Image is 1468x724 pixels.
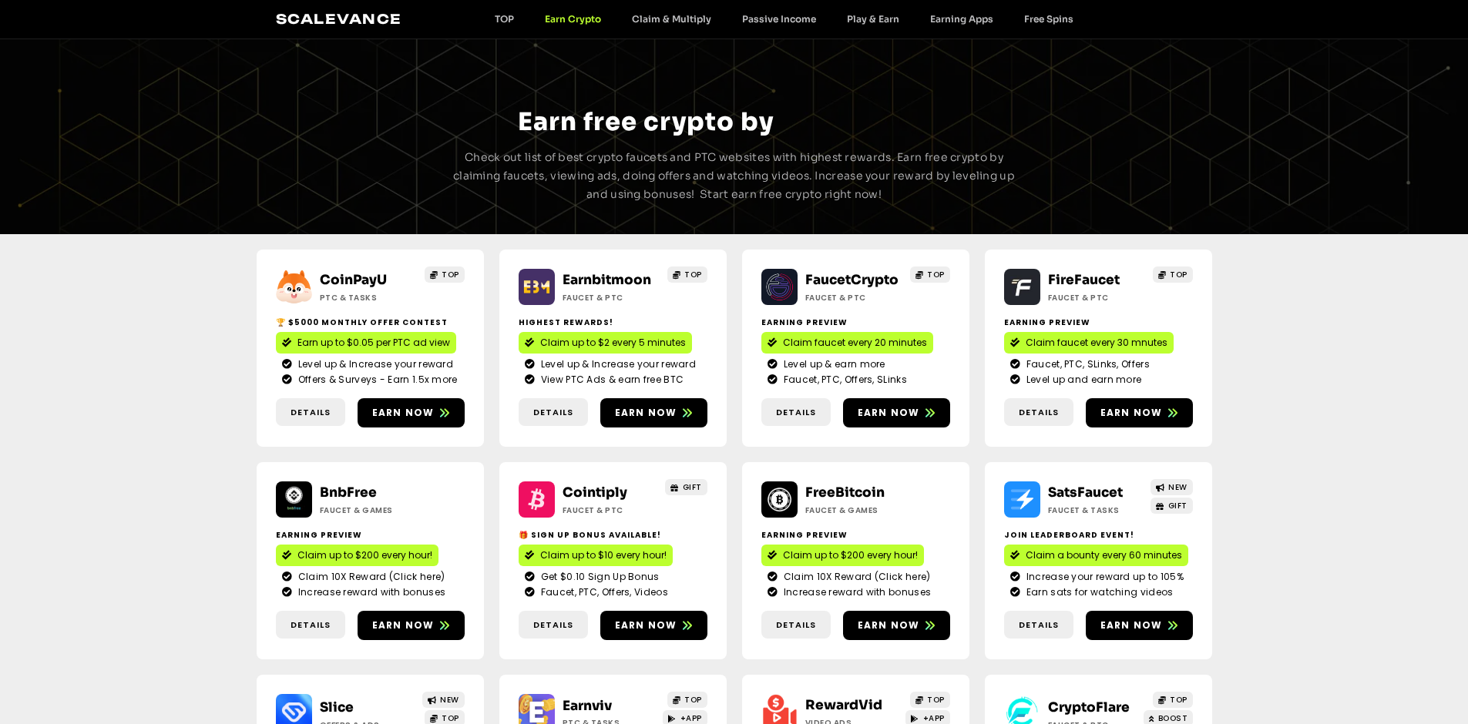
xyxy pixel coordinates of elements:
h2: Faucet & PTC [805,292,902,303]
span: Level up & Increase your reward [537,357,696,371]
a: Earn now [358,611,465,640]
a: Claim up to $200 every hour! [276,545,438,566]
a: CoinPayU [320,272,387,288]
span: Details [776,618,816,632]
a: TOP [425,266,465,283]
h2: 🎁 Sign up bonus available! [519,529,707,541]
a: Claim a bounty every 60 minutes [1004,545,1188,566]
span: Earn free crypto by [518,106,774,137]
span: Level up & Increase your reward [294,357,453,371]
h2: Faucet & Tasks [1048,504,1144,516]
h2: 🏆 $5000 Monthly Offer contest [276,317,465,328]
a: Cointiply [563,484,627,501]
span: Claim faucet every 30 mnutes [1026,336,1167,350]
span: Claim up to $200 every hour! [783,548,918,562]
a: Details [276,398,345,427]
a: FireFaucet [1048,272,1120,288]
span: Earn now [1100,406,1163,420]
a: FreeBitcoin [805,484,885,501]
span: Details [1019,406,1059,419]
a: Earn now [1086,398,1193,427]
span: Increase reward with bonuses [780,585,931,599]
span: Earn now [1100,618,1163,632]
h2: Highest Rewards! [519,317,707,328]
span: Claim faucet every 20 minutes [783,336,927,350]
span: TOP [1170,269,1188,280]
span: Earn up to $0.05 per PTC ad view [297,336,450,350]
a: Passive Income [727,13,831,25]
a: RewardVid [805,697,882,713]
a: Earn up to $0.05 per PTC ad view [276,332,456,354]
a: Free Spins [1009,13,1089,25]
h2: Earning Preview [761,529,950,541]
span: Earn now [372,406,435,420]
span: TOP [927,269,945,280]
a: TOP [910,266,950,283]
nav: Menu [479,13,1089,25]
span: GIFT [683,481,702,493]
span: Level up and earn more [1023,373,1142,387]
span: Increase your reward up to 105% [1023,570,1184,584]
span: Earn now [615,406,677,420]
span: Claim up to $2 every 5 minutes [540,336,686,350]
span: TOP [442,712,459,724]
span: Details [533,618,573,632]
a: BnbFree [320,484,377,501]
span: TOP [927,694,945,706]
a: CryptoFlare [1048,699,1130,716]
a: Claim 10X Reward (Click here) [282,570,459,584]
span: Earn now [858,406,920,420]
span: NEW [1168,481,1188,493]
span: Details [291,406,331,419]
h2: Faucet & PTC [563,504,659,516]
a: GIFT [665,479,707,495]
a: TOP [1153,692,1193,708]
a: GIFT [1151,498,1193,514]
span: Get $0.10 Sign Up Bonus [537,570,660,584]
a: Earn Crypto [529,13,616,25]
p: Check out list of best crypto faucets and PTC websites with highest rewards. Earn free crypto by ... [448,149,1021,203]
span: +APP [680,712,702,724]
a: Details [761,611,831,639]
span: Earn now [858,618,920,632]
span: TOP [442,269,459,280]
span: Earn now [615,618,677,632]
a: Details [276,611,345,639]
h2: Join Leaderboard event! [1004,529,1193,541]
a: TOP [667,266,707,283]
a: TOP [1153,266,1193,283]
span: Faucet, PTC, Offers, SLinks [780,373,907,387]
a: Claim up to $10 every hour! [519,545,673,566]
h2: Faucet & PTC [563,292,659,303]
span: View PTC Ads & earn free BTC [537,373,684,387]
a: Earn now [358,398,465,427]
span: Faucet, PTC, Offers, Videos [537,585,668,599]
h2: ptc & Tasks [320,292,416,303]
a: Play & Earn [831,13,915,25]
a: FaucetCrypto [805,272,899,288]
span: TOP [684,694,702,706]
span: Offers & Surveys - Earn 1.5x more [294,373,458,387]
span: Claim a bounty every 60 minutes [1026,548,1182,562]
span: GIFT [1168,500,1188,511]
span: Level up & earn more [780,357,885,371]
span: Details [1019,618,1059,632]
a: Claim up to $200 every hour! [761,545,924,566]
a: TOP [667,692,707,708]
span: Details [291,618,331,632]
a: Claim & Multiply [616,13,727,25]
a: Earning Apps [915,13,1009,25]
a: Earn now [843,398,950,427]
a: Slice [320,699,354,716]
a: Details [1004,398,1073,427]
a: Earn now [1086,611,1193,640]
a: Scalevance [276,11,402,27]
a: Earnviv [563,698,612,714]
h2: Earning Preview [761,317,950,328]
a: Earn now [843,611,950,640]
span: Claim 10X Reward (Click here) [780,570,931,584]
a: Claim up to $2 every 5 minutes [519,332,692,354]
a: Details [1004,611,1073,639]
span: Details [533,406,573,419]
a: Earn now [600,398,707,427]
